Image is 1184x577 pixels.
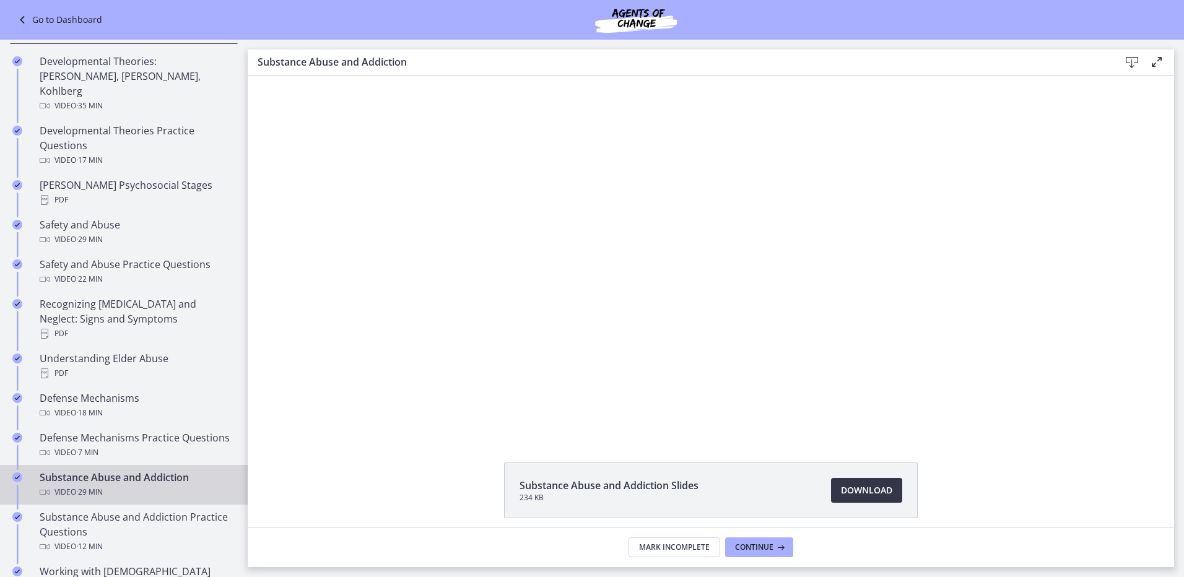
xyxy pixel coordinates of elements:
span: · 17 min [76,153,103,168]
div: Safety and Abuse [40,217,233,247]
div: Video [40,98,233,113]
span: · 12 min [76,539,103,554]
div: Defense Mechanisms Practice Questions [40,430,233,460]
div: PDF [40,366,233,381]
div: [PERSON_NAME] Psychosocial Stages [40,178,233,207]
div: Developmental Theories Practice Questions [40,123,233,168]
i: Completed [12,220,22,230]
div: Developmental Theories: [PERSON_NAME], [PERSON_NAME], Kohlberg [40,54,233,113]
img: Agents of Change [562,5,710,35]
i: Completed [12,433,22,443]
span: Substance Abuse and Addiction Slides [520,478,699,493]
i: Completed [12,566,22,576]
div: Recognizing [MEDICAL_DATA] and Neglect: Signs and Symptoms [40,297,233,341]
div: Video [40,406,233,420]
span: · 7 min [76,445,98,460]
div: PDF [40,326,233,341]
i: Completed [12,259,22,269]
i: Completed [12,126,22,136]
div: Video [40,232,233,247]
div: Video [40,153,233,168]
div: PDF [40,193,233,207]
div: Understanding Elder Abuse [40,351,233,381]
span: · 29 min [76,232,103,247]
div: Substance Abuse and Addiction Practice Questions [40,510,233,554]
span: Download [841,483,892,498]
a: Go to Dashboard [15,12,102,27]
div: Video [40,445,233,460]
span: · 29 min [76,485,103,500]
span: Mark Incomplete [639,542,710,552]
div: Defense Mechanisms [40,391,233,420]
span: · 22 min [76,272,103,287]
i: Completed [12,354,22,363]
div: Video [40,539,233,554]
div: Substance Abuse and Addiction [40,470,233,500]
span: 234 KB [520,493,699,503]
i: Completed [12,512,22,522]
i: Completed [12,472,22,482]
a: Download [831,478,902,503]
span: Continue [735,542,773,552]
i: Completed [12,180,22,190]
button: Continue [725,537,793,557]
i: Completed [12,56,22,66]
iframe: Video Lesson [248,76,1174,434]
i: Completed [12,393,22,403]
div: Video [40,272,233,287]
div: Safety and Abuse Practice Questions [40,257,233,287]
button: Mark Incomplete [629,537,720,557]
span: · 35 min [76,98,103,113]
h3: Substance Abuse and Addiction [258,54,1100,69]
i: Completed [12,299,22,309]
div: Video [40,485,233,500]
span: · 18 min [76,406,103,420]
